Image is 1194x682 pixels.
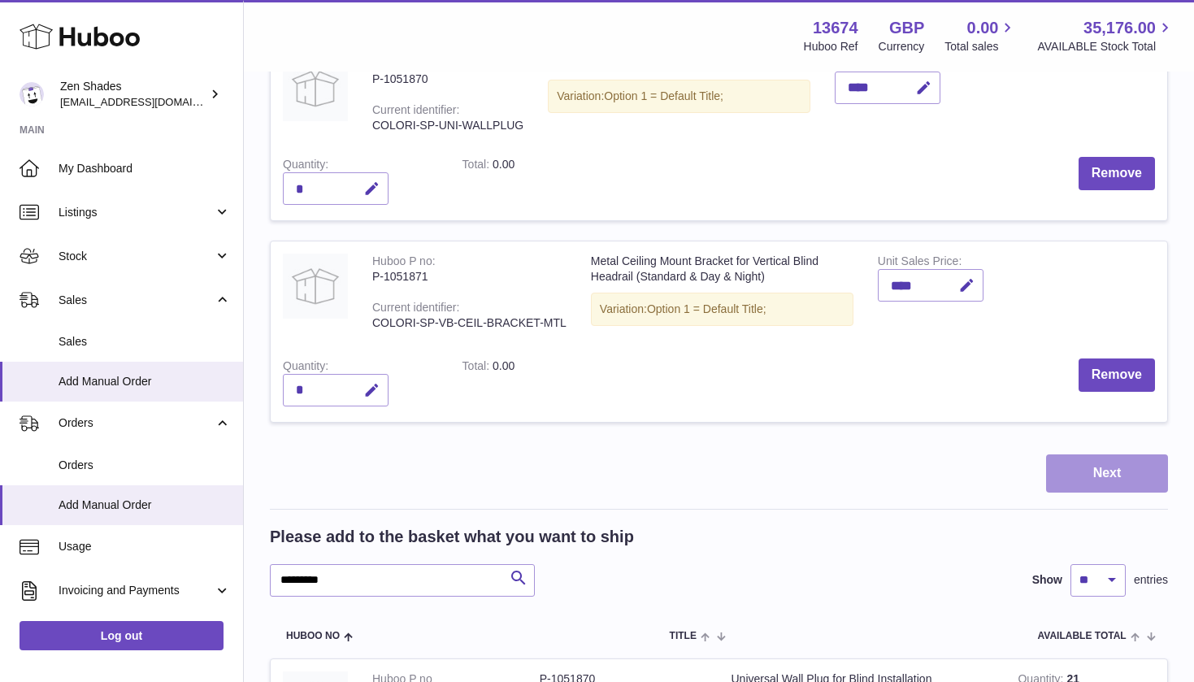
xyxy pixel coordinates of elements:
div: Current identifier [372,301,459,318]
label: Total [462,359,493,376]
span: 35,176.00 [1083,17,1156,39]
span: Title [670,631,697,641]
button: Remove [1079,157,1155,190]
img: hristo@zenshades.co.uk [20,82,44,106]
span: Option 1 = Default Title; [604,89,723,102]
a: 0.00 Total sales [944,17,1017,54]
span: Invoicing and Payments [59,583,214,598]
span: Option 1 = Default Title; [647,302,766,315]
span: 0.00 [493,158,515,171]
button: Next [1046,454,1168,493]
div: P-1051870 [372,72,523,87]
span: 0.00 [493,359,515,372]
label: Quantity [283,158,328,175]
span: 0.00 [967,17,999,39]
a: 35,176.00 AVAILABLE Stock Total [1037,17,1174,54]
span: Orders [59,415,214,431]
span: Add Manual Order [59,497,231,513]
label: Unit Sales Price [878,254,962,271]
span: My Dashboard [59,161,231,176]
div: Variation: [591,293,853,326]
div: Currency [879,39,925,54]
h2: Please add to the basket what you want to ship [270,526,634,548]
div: Zen Shades [60,79,206,110]
span: Usage [59,539,231,554]
span: Stock [59,249,214,264]
label: Show [1032,572,1062,588]
span: Orders [59,458,231,473]
span: Sales [59,293,214,308]
div: P-1051871 [372,269,567,285]
div: Huboo P no [372,254,436,271]
label: Quantity [283,359,328,376]
span: Total sales [944,39,1017,54]
span: AVAILABLE Stock Total [1037,39,1174,54]
img: Metal Ceiling Mount Bracket for Vertical Blind Headrail (Standard & Day & Night) [283,254,348,319]
td: Universal Wall Plug for Blind Installation [536,44,823,145]
div: COLORI-SP-UNI-WALLPLUG [372,118,523,133]
strong: GBP [889,17,924,39]
div: Current identifier [372,103,459,120]
span: [EMAIL_ADDRESS][DOMAIN_NAME] [60,95,239,108]
td: Metal Ceiling Mount Bracket for Vertical Blind Headrail (Standard & Day & Night) [579,241,866,346]
span: entries [1134,572,1168,588]
strong: 13674 [813,17,858,39]
span: Sales [59,334,231,350]
div: COLORI-SP-VB-CEIL-BRACKET-MTL [372,315,567,331]
img: Universal Wall Plug for Blind Installation [283,56,348,121]
div: Variation: [548,80,810,113]
span: AVAILABLE Total [1038,631,1127,641]
label: Total [462,158,493,175]
span: Listings [59,205,214,220]
span: Add Manual Order [59,374,231,389]
button: Remove [1079,358,1155,392]
div: Huboo Ref [804,39,858,54]
span: Huboo no [286,631,340,641]
a: Log out [20,621,224,650]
